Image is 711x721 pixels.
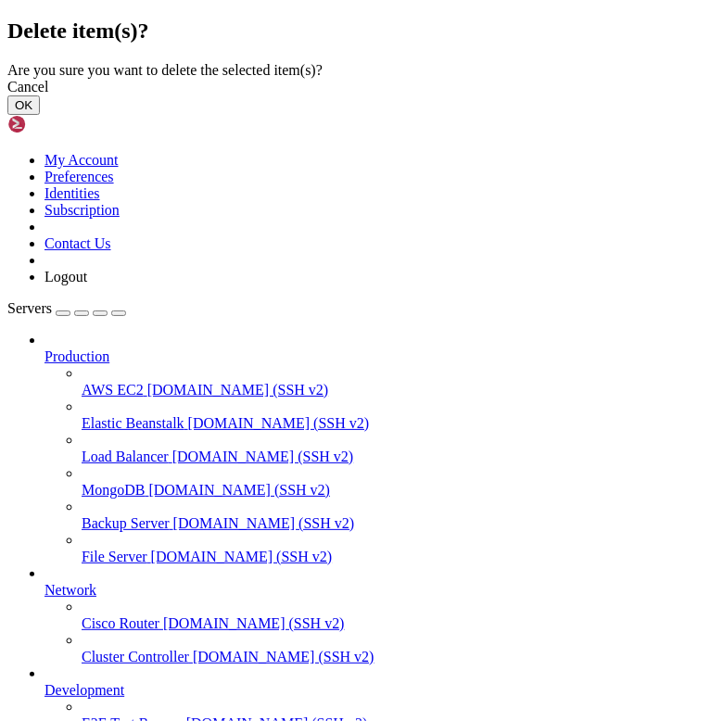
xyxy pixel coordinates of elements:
[7,149,469,165] x-row: ocal
[163,615,345,631] span: [DOMAIN_NAME] (SSH v2)
[172,449,354,464] span: [DOMAIN_NAME] (SSH v2)
[147,382,329,398] span: [DOMAIN_NAME] (SSH v2)
[7,39,469,55] x-row: -Wl,-z,norelro disable relro
[7,196,469,212] x-row: --[ Tools ]--
[193,649,375,664] span: [DOMAIN_NAME] (SSH v2)
[82,382,704,398] a: AWS EC2 [DOMAIN_NAME] (SSH v2)
[7,62,704,79] div: Are you sure you want to delete the selected item(s)?
[82,499,704,532] li: Backup Server [DOMAIN_NAME] (SSH v2)
[82,649,189,664] span: Cluster Controller
[44,269,87,285] a: Logout
[7,417,469,433] x-row: --[ More information ]--
[82,382,144,398] span: AWS EC2
[82,615,159,631] span: Cisco Router
[82,515,704,532] a: Backup Server [DOMAIN_NAME] (SSH v2)
[7,133,469,149] x-row: Finally, network-access is limited for most levels by a l
[173,515,355,531] span: [DOMAIN_NAME] (SSH v2)
[82,649,704,665] a: Cluster Controller [DOMAIN_NAME] (SSH v2)
[7,575,111,589] span: bandit0@bandit
[7,543,469,559] x-row: Enjoy your stay!
[151,549,333,564] span: [DOMAIN_NAME] (SSH v2)
[7,307,469,323] x-row: * pwndbg ([URL][DOMAIN_NAME]) in /opt/pwn
[44,348,109,364] span: Production
[7,449,469,464] x-row: For more information regarding individual wargames, visit
[7,165,469,181] x-row: firewall.
[7,115,114,133] img: Shellngn
[7,79,704,95] div: Cancel
[44,332,704,565] li: Production
[148,482,330,498] span: [DOMAIN_NAME] (SSH v2)
[7,228,469,244] x-row: For your convenience we have installed a few useful tools
[7,102,469,118] x-row: executable on ELF binaries.
[44,582,704,599] a: Network
[7,496,469,512] x-row: For support, questions or comments, contact us on discord
[7,575,469,590] x-row: : $
[44,565,704,665] li: Network
[7,244,469,259] x-row: which you can find
[7,323,469,338] x-row: dbg/
[82,515,170,531] span: Backup Server
[44,682,704,699] a: Development
[44,235,111,251] a: Contact Us
[44,682,124,698] span: Development
[7,338,469,354] x-row: * gdbinit ([URL][DOMAIN_NAME]) in /opt/
[7,354,469,370] x-row: gdbinit/
[82,615,704,632] a: Cisco Router [DOMAIN_NAME] (SSH v2)
[119,575,126,589] span: ~
[82,449,169,464] span: Load Balancer
[7,300,52,316] span: Servers
[82,632,704,665] li: Cluster Controller [DOMAIN_NAME] (SSH v2)
[7,23,469,39] x-row: -fno-stack-protector disable ProPolice
[82,398,704,432] li: Elastic Beanstalk [DOMAIN_NAME] (SSH v2)
[44,348,704,365] a: Production
[148,575,156,590] div: (18, 36)
[44,152,119,168] a: My Account
[82,449,704,465] a: Load Balancer [DOMAIN_NAME] (SSH v2)
[82,415,704,432] a: Elastic Beanstalk [DOMAIN_NAME] (SSH v2)
[44,202,120,218] a: Subscription
[7,95,40,115] button: OK
[82,415,184,431] span: Elastic Beanstalk
[7,464,469,480] x-row: [URL][DOMAIN_NAME]
[82,549,704,565] a: File Server [DOMAIN_NAME] (SSH v2)
[82,482,704,499] a: MongoDB [DOMAIN_NAME] (SSH v2)
[7,291,469,307] x-row: * gef ([URL][DOMAIN_NAME]) in /opt/gef/
[7,370,469,386] x-row: * pwntools ([URL][DOMAIN_NAME])
[7,512,469,527] x-row: or IRC.
[82,599,704,632] li: Cisco Router [DOMAIN_NAME] (SSH v2)
[7,70,469,86] x-row: In addition, the execstack tool can be used to flag the s
[7,7,469,23] x-row: -m32 compile for 32bit
[82,532,704,565] li: File Server [DOMAIN_NAME] (SSH v2)
[7,86,469,102] x-row: tack as
[188,415,370,431] span: [DOMAIN_NAME] (SSH v2)
[7,300,126,316] a: Servers
[7,19,704,44] h2: Delete item(s)?
[82,432,704,465] li: Load Balancer [DOMAIN_NAME] (SSH v2)
[7,386,469,401] x-row: * radare2 ([URL][DOMAIN_NAME])
[82,549,147,564] span: File Server
[44,582,96,598] span: Network
[82,482,145,498] span: MongoDB
[82,465,704,499] li: MongoDB [DOMAIN_NAME] (SSH v2)
[44,169,114,184] a: Preferences
[82,365,704,398] li: AWS EC2 [DOMAIN_NAME] (SSH v2)
[44,185,100,201] a: Identities
[7,259,469,275] x-row: in the following locations:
